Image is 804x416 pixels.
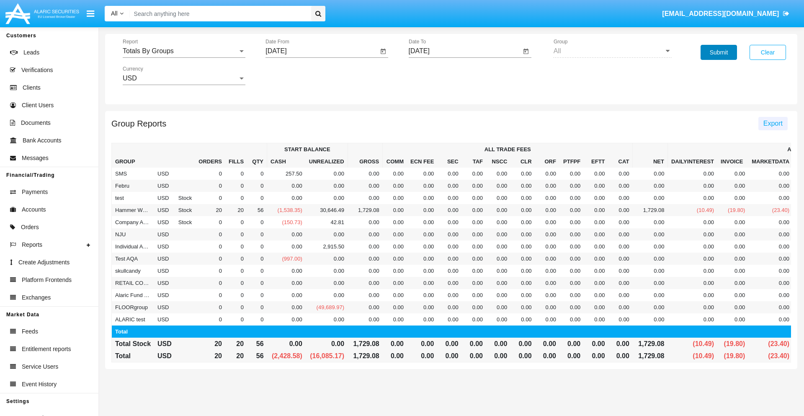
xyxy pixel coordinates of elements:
[717,216,748,228] td: 0.00
[306,277,348,289] td: 0.00
[407,216,437,228] td: 0.00
[608,216,633,228] td: 0.00
[225,204,247,216] td: 20
[608,192,633,204] td: 0.00
[584,192,608,204] td: 0.00
[462,240,486,253] td: 0.00
[267,265,306,277] td: 0.00
[22,205,46,214] span: Accounts
[559,192,584,204] td: 0.00
[559,168,584,180] td: 0.00
[154,192,175,204] td: USD
[748,180,793,192] td: 0.00
[717,253,748,265] td: 0.00
[348,265,383,277] td: 0.00
[510,155,535,168] th: CLR
[535,192,559,204] td: 0.00
[348,253,383,265] td: 0.00
[383,168,407,180] td: 0.00
[462,180,486,192] td: 0.00
[510,192,535,204] td: 0.00
[154,265,175,277] td: USD
[717,204,748,216] td: (19.80)
[608,277,633,289] td: 0.00
[486,240,510,253] td: 0.00
[535,228,559,240] td: 0.00
[437,277,461,289] td: 0.00
[510,240,535,253] td: 0.00
[383,216,407,228] td: 0.00
[608,168,633,180] td: 0.00
[535,204,559,216] td: 0.00
[112,253,155,265] td: Test AQA
[608,240,633,253] td: 0.00
[247,204,267,216] td: 56
[535,265,559,277] td: 0.00
[195,228,225,240] td: 0
[383,155,407,168] th: Comm
[407,180,437,192] td: 0.00
[383,277,407,289] td: 0.00
[21,119,51,127] span: Documents
[584,253,608,265] td: 0.00
[247,180,267,192] td: 0
[510,216,535,228] td: 0.00
[306,289,348,301] td: 0.00
[407,192,437,204] td: 0.00
[633,289,668,301] td: 0.00
[535,240,559,253] td: 0.00
[195,204,225,216] td: 20
[267,143,348,156] th: Start Balance
[112,240,155,253] td: Individual AQA
[667,155,717,168] th: dailyInterest
[175,216,196,228] td: Stock
[608,253,633,265] td: 0.00
[21,223,39,232] span: Orders
[112,265,155,277] td: skullcandy
[195,265,225,277] td: 0
[267,204,306,216] td: (1,538.35)
[584,168,608,180] td: 0.00
[111,120,166,127] h5: Group Reports
[175,192,196,204] td: Stock
[247,143,267,168] th: Qty
[4,1,80,26] img: Logo image
[154,228,175,240] td: USD
[383,228,407,240] td: 0.00
[267,168,306,180] td: 257.50
[486,216,510,228] td: 0.00
[667,265,717,277] td: 0.00
[407,168,437,180] td: 0.00
[667,216,717,228] td: 0.00
[667,228,717,240] td: 0.00
[535,289,559,301] td: 0.00
[462,289,486,301] td: 0.00
[247,228,267,240] td: 0
[247,216,267,228] td: 0
[584,155,608,168] th: EFTT
[22,362,58,371] span: Service Users
[584,180,608,192] td: 0.00
[584,277,608,289] td: 0.00
[348,277,383,289] td: 0.00
[559,289,584,301] td: 0.00
[437,180,461,192] td: 0.00
[658,2,794,26] a: [EMAIL_ADDRESS][DOMAIN_NAME]
[486,192,510,204] td: 0.00
[486,155,510,168] th: NSCC
[23,48,39,57] span: Leads
[225,253,247,265] td: 0
[407,240,437,253] td: 0.00
[111,10,118,17] span: All
[559,180,584,192] td: 0.00
[383,192,407,204] td: 0.00
[195,192,225,204] td: 0
[306,180,348,192] td: 0.00
[154,277,175,289] td: USD
[667,253,717,265] td: 0.00
[383,180,407,192] td: 0.00
[608,155,633,168] th: CAT
[559,155,584,168] th: PTFPF
[717,168,748,180] td: 0.00
[486,168,510,180] td: 0.00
